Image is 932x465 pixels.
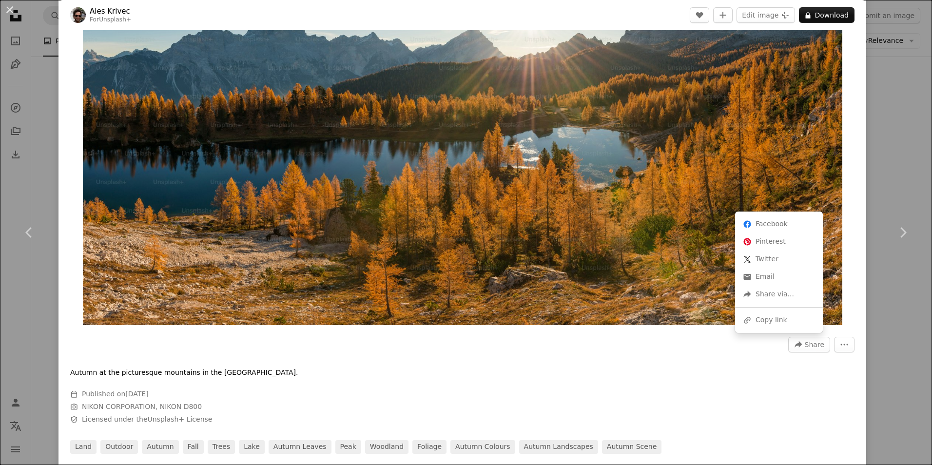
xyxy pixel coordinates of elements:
[739,268,819,286] a: Share over email
[739,233,819,251] a: Share on Pinterest
[805,337,824,352] span: Share
[735,212,823,333] div: Share this image
[788,337,830,352] button: Share this image
[739,251,819,268] a: Share on Twitter
[739,215,819,233] a: Share on Facebook
[739,286,819,303] div: Share via...
[739,311,819,329] div: Copy link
